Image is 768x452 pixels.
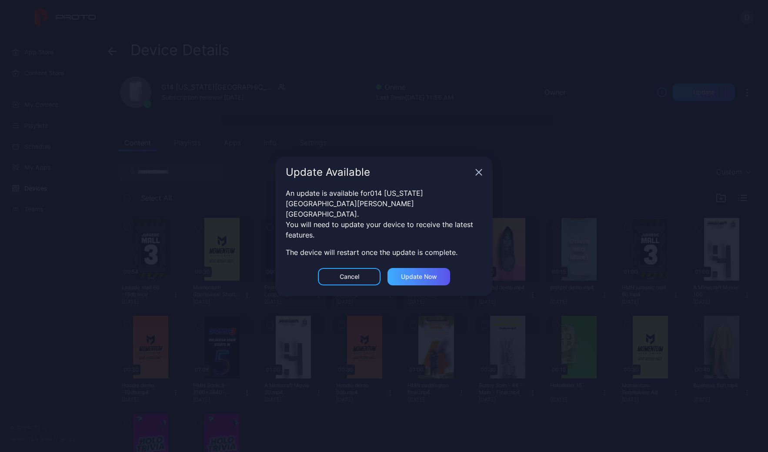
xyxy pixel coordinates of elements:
[286,219,482,240] div: You will need to update your device to receive the latest features.
[286,167,472,177] div: Update Available
[387,268,450,285] button: Update now
[286,188,482,219] div: An update is available for 014 [US_STATE][GEOGRAPHIC_DATA][PERSON_NAME] [GEOGRAPHIC_DATA] .
[340,273,359,280] div: Cancel
[286,247,482,258] div: The device will restart once the update is complete.
[401,273,437,280] div: Update now
[318,268,381,285] button: Cancel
